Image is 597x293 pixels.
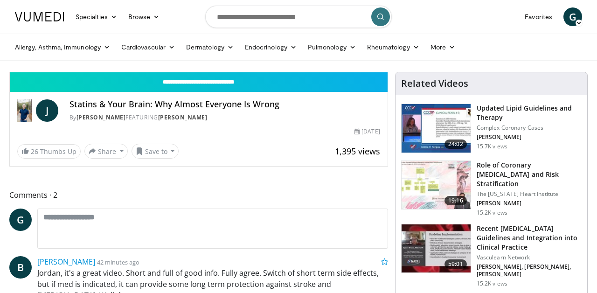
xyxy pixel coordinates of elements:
[444,140,467,149] span: 24:02
[477,263,582,278] p: [PERSON_NAME], [PERSON_NAME], [PERSON_NAME]
[354,127,380,136] div: [DATE]
[401,160,582,216] a: 19:16 Role of Coronary [MEDICAL_DATA] and Risk Stratification The [US_STATE] Heart Institute [PER...
[401,104,582,153] a: 24:02 Updated Lipid Guidelines and Therapy Complex Coronary Cases [PERSON_NAME] 15.7K views
[116,38,180,56] a: Cardiovascular
[37,257,95,267] a: [PERSON_NAME]
[9,256,32,279] a: B
[444,196,467,205] span: 19:16
[239,38,302,56] a: Endocrinology
[477,133,582,141] p: [PERSON_NAME]
[477,254,582,261] p: Vasculearn Network
[477,280,507,287] p: 15.2K views
[402,224,471,273] img: 87825f19-cf4c-4b91-bba1-ce218758c6bb.150x105_q85_crop-smart_upscale.jpg
[9,189,388,201] span: Comments 2
[158,113,208,121] a: [PERSON_NAME]
[9,38,116,56] a: Allergy, Asthma, Immunology
[17,144,81,159] a: 26 Thumbs Up
[69,99,380,110] h4: Statins & Your Brain: Why Almost Everyone Is Wrong
[519,7,558,26] a: Favorites
[180,38,239,56] a: Dermatology
[402,104,471,153] img: 77f671eb-9394-4acc-bc78-a9f077f94e00.150x105_q85_crop-smart_upscale.jpg
[477,224,582,252] h3: Recent [MEDICAL_DATA] Guidelines and Integration into Clinical Practice
[444,259,467,269] span: 59:01
[31,147,38,156] span: 26
[69,113,380,122] div: By FEATURING
[9,209,32,231] a: G
[123,7,166,26] a: Browse
[477,200,582,207] p: [PERSON_NAME]
[17,99,32,122] img: Dr. Jordan Rennicke
[477,143,507,150] p: 15.7K views
[361,38,425,56] a: Rheumatology
[15,12,64,21] img: VuMedi Logo
[425,38,461,56] a: More
[477,104,582,122] h3: Updated Lipid Guidelines and Therapy
[402,161,471,209] img: 1efa8c99-7b8a-4ab5-a569-1c219ae7bd2c.150x105_q85_crop-smart_upscale.jpg
[477,160,582,188] h3: Role of Coronary [MEDICAL_DATA] and Risk Stratification
[401,78,468,89] h4: Related Videos
[401,224,582,287] a: 59:01 Recent [MEDICAL_DATA] Guidelines and Integration into Clinical Practice Vasculearn Network ...
[84,144,128,159] button: Share
[97,258,139,266] small: 42 minutes ago
[477,124,582,132] p: Complex Coronary Cases
[76,113,126,121] a: [PERSON_NAME]
[477,190,582,198] p: The [US_STATE] Heart Institute
[302,38,361,56] a: Pulmonology
[36,99,58,122] a: J
[205,6,392,28] input: Search topics, interventions
[335,146,380,157] span: 1,395 views
[132,144,179,159] button: Save to
[563,7,582,26] a: G
[477,209,507,216] p: 15.2K views
[70,7,123,26] a: Specialties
